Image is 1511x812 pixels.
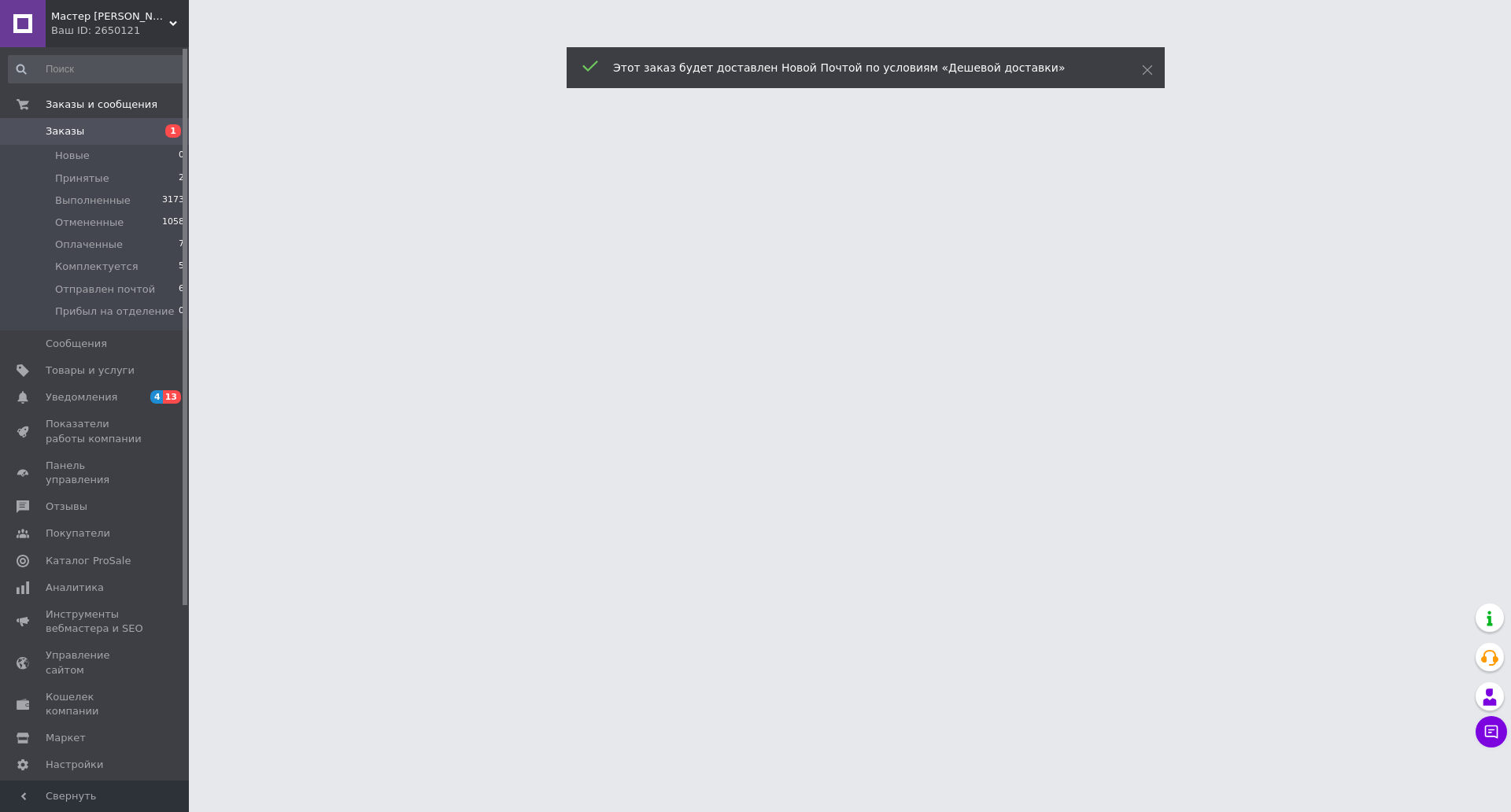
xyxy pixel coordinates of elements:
[46,417,146,445] span: Показатели работы компании
[46,364,135,378] span: Товары и услуги
[163,390,181,404] span: 13
[1476,716,1507,747] button: Чат с покупателем
[46,648,146,677] span: Управление сайтом
[46,731,86,745] span: Маркет
[165,124,181,138] span: 1
[46,500,87,514] span: Отзывы
[179,238,184,252] span: 7
[55,194,131,208] span: Выполненные
[179,282,184,297] span: 6
[179,260,184,274] span: 5
[150,390,163,404] span: 4
[46,758,103,772] span: Настройки
[51,9,169,24] span: Мастер Я
[46,581,104,595] span: Аналитика
[162,216,184,230] span: 1058
[162,194,184,208] span: 3173
[46,390,117,404] span: Уведомления
[55,282,155,297] span: Отправлен почтой
[613,60,1103,76] div: Этот заказ будет доставлен Новой Почтой по условиям «Дешевой доставки»
[46,98,157,112] span: Заказы и сообщения
[46,124,84,138] span: Заказы
[179,304,184,319] span: 0
[46,554,131,568] span: Каталог ProSale
[51,24,189,38] div: Ваш ID: 2650121
[179,172,184,186] span: 2
[8,55,186,83] input: Поиск
[55,149,90,163] span: Новые
[46,690,146,718] span: Кошелек компании
[46,526,110,541] span: Покупатели
[46,459,146,487] span: Панель управления
[55,172,109,186] span: Принятые
[46,337,107,351] span: Сообщения
[55,260,138,274] span: Комплектуется
[179,149,184,163] span: 0
[55,304,175,319] span: Прибыл на отделение
[55,238,123,252] span: Оплаченные
[55,216,124,230] span: Отмененные
[46,607,146,636] span: Инструменты вебмастера и SEO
